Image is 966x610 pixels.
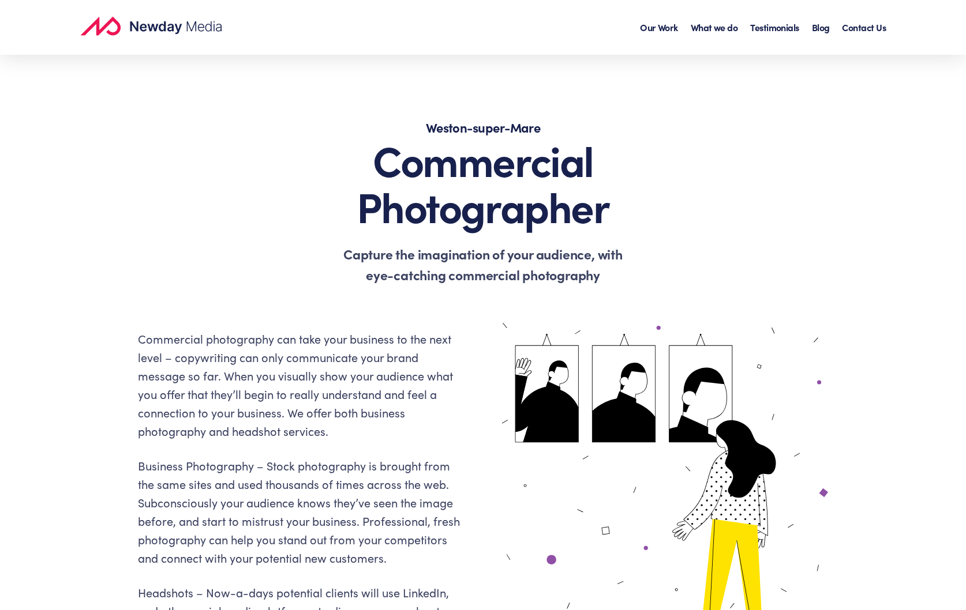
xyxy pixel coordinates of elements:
a: What we do [691,18,738,55]
img: new logo [80,16,233,36]
span: Capture the imagination of your audience, with eye-catching commercial photography [343,244,623,284]
p: Business Photography – Stock photography is brought from the same sites and used thousands of tim... [138,456,464,583]
a: Testimonials [750,18,799,55]
a: Our Work [640,18,678,55]
a: Blog [812,18,830,55]
a: Newday Media [80,16,233,36]
a: Contact Us [842,18,886,55]
span: Weston-super-Mare [284,119,682,136]
h1: Commercial Photographer [284,119,682,234]
p: Commercial photography can take your business to the next level – copywriting can only communicat... [138,329,464,456]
